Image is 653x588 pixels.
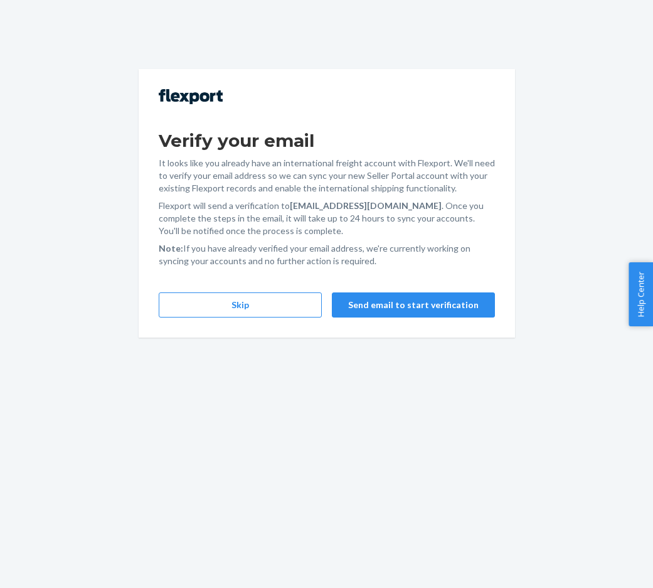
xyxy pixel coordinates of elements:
strong: Note: [159,243,183,254]
strong: [EMAIL_ADDRESS][DOMAIN_NAME] [290,200,442,211]
h1: Verify your email [159,129,495,152]
p: Flexport will send a verification to . Once you complete the steps in the email, it will take up ... [159,200,495,237]
p: If you have already verified your email address, we're currently working on syncing your accounts... [159,242,495,267]
button: Skip [159,292,322,318]
button: Send email to start verification [332,292,495,318]
p: It looks like you already have an international freight account with Flexport. We'll need to veri... [159,157,495,195]
img: Flexport logo [159,89,223,104]
button: Help Center [629,262,653,326]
